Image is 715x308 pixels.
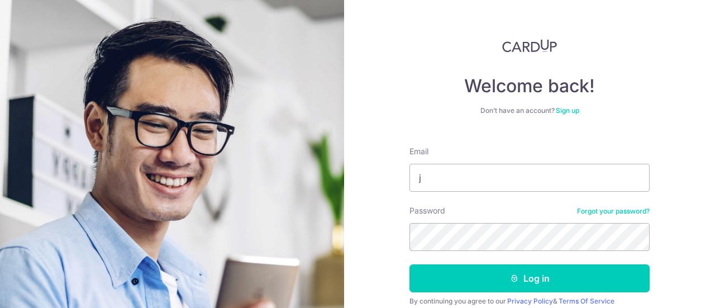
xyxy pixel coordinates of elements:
[409,297,650,306] div: By continuing you agree to our &
[409,164,650,192] input: Enter your Email
[409,106,650,115] div: Don’t have an account?
[409,205,445,216] label: Password
[577,207,650,216] a: Forgot your password?
[502,39,557,53] img: CardUp Logo
[409,264,650,292] button: Log in
[556,106,579,115] a: Sign up
[409,75,650,97] h4: Welcome back!
[507,297,553,305] a: Privacy Policy
[409,146,428,157] label: Email
[559,297,614,305] a: Terms Of Service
